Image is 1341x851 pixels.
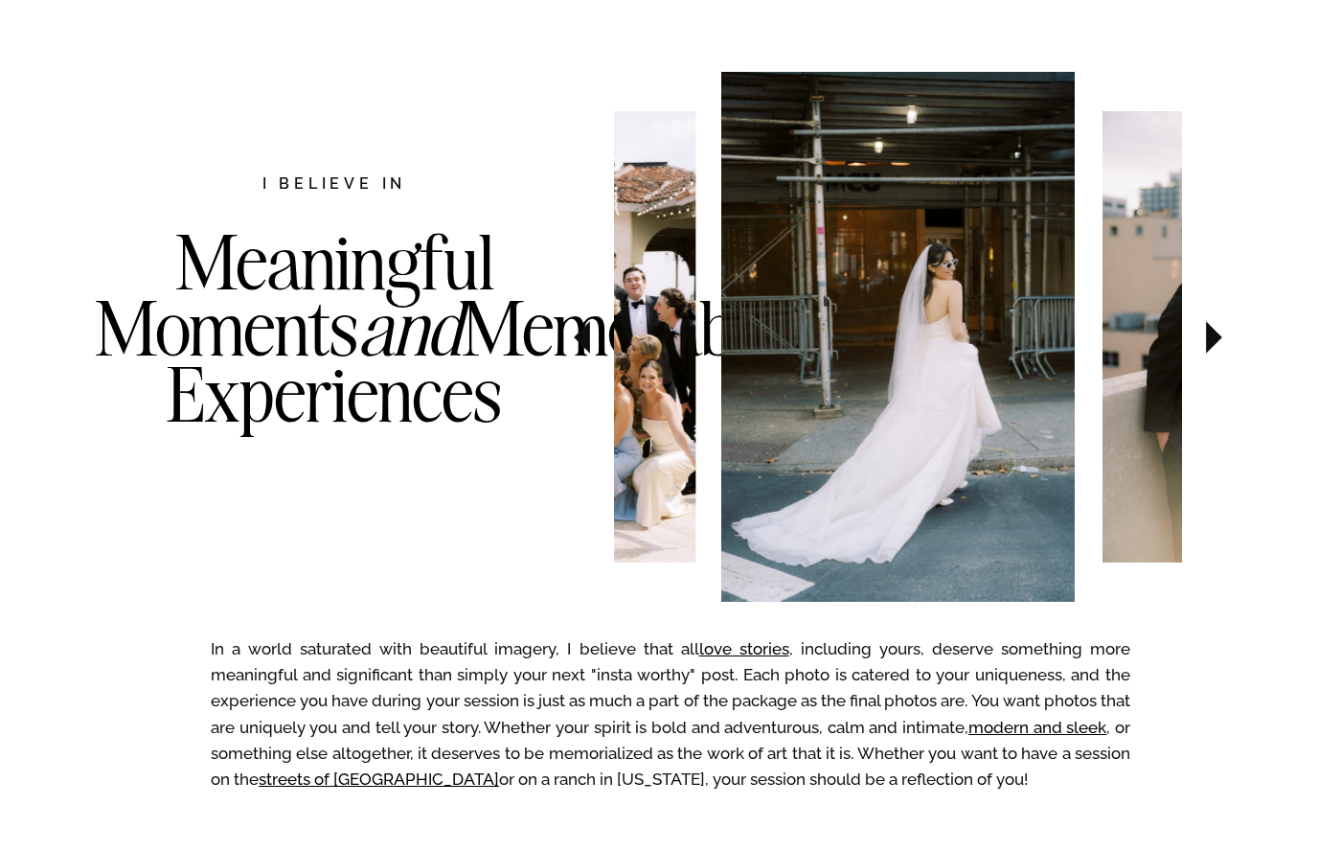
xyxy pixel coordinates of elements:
img: Wedding party cheering for the bride and groom [395,111,694,562]
h3: Meaningful Moments Memorable Experiences [95,229,574,505]
a: love stories [699,639,789,658]
p: In a world saturated with beautiful imagery, I believe that all , including yours, deserve someth... [211,636,1130,802]
i: and [358,281,462,375]
a: streets of [GEOGRAPHIC_DATA] [259,770,499,789]
img: Bride in New York City with her dress train trailing behind her [721,72,1075,602]
h2: I believe in [161,172,508,198]
a: modern and sleek [968,718,1106,737]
